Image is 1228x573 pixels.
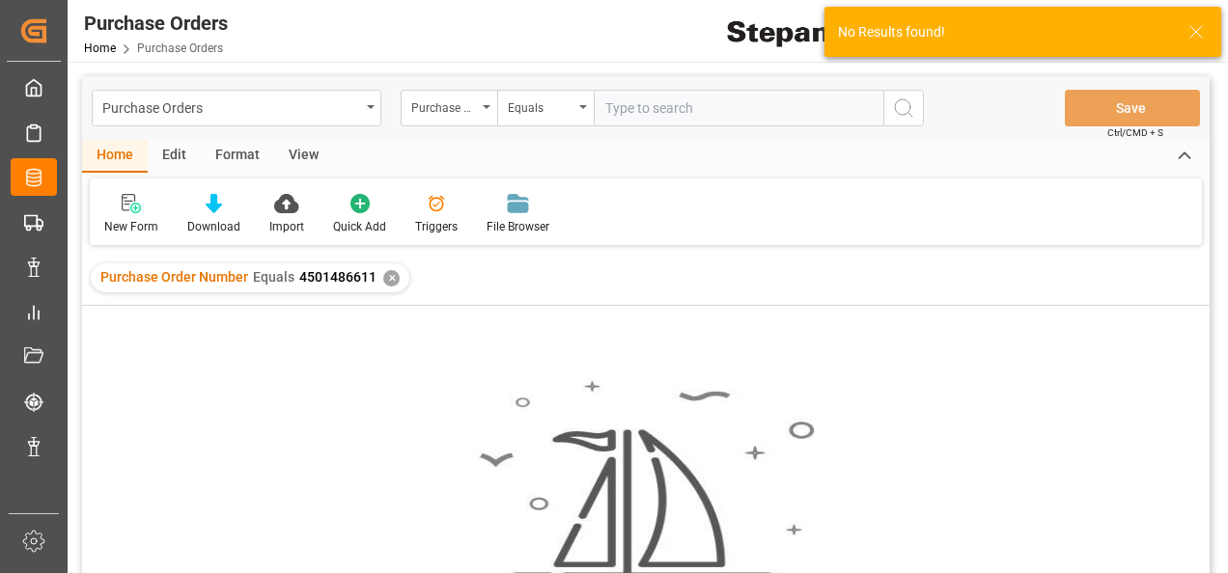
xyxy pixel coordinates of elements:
[187,218,240,235] div: Download
[102,95,360,119] div: Purchase Orders
[727,14,868,48] img: Stepan_Company_logo.svg.png_1713531530.png
[253,269,294,285] span: Equals
[883,90,924,126] button: search button
[92,90,381,126] button: open menu
[508,95,573,117] div: Equals
[100,269,248,285] span: Purchase Order Number
[401,90,497,126] button: open menu
[148,140,201,173] div: Edit
[411,95,477,117] div: Purchase Order Number
[84,9,228,38] div: Purchase Orders
[1107,125,1163,140] span: Ctrl/CMD + S
[274,140,333,173] div: View
[299,269,377,285] span: 4501486611
[415,218,458,235] div: Triggers
[82,140,148,173] div: Home
[497,90,594,126] button: open menu
[838,22,1170,42] div: No Results found!
[201,140,274,173] div: Format
[1065,90,1200,126] button: Save
[104,218,158,235] div: New Form
[594,90,883,126] input: Type to search
[84,41,116,55] a: Home
[333,218,386,235] div: Quick Add
[487,218,549,235] div: File Browser
[383,270,400,286] div: ✕
[269,218,304,235] div: Import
